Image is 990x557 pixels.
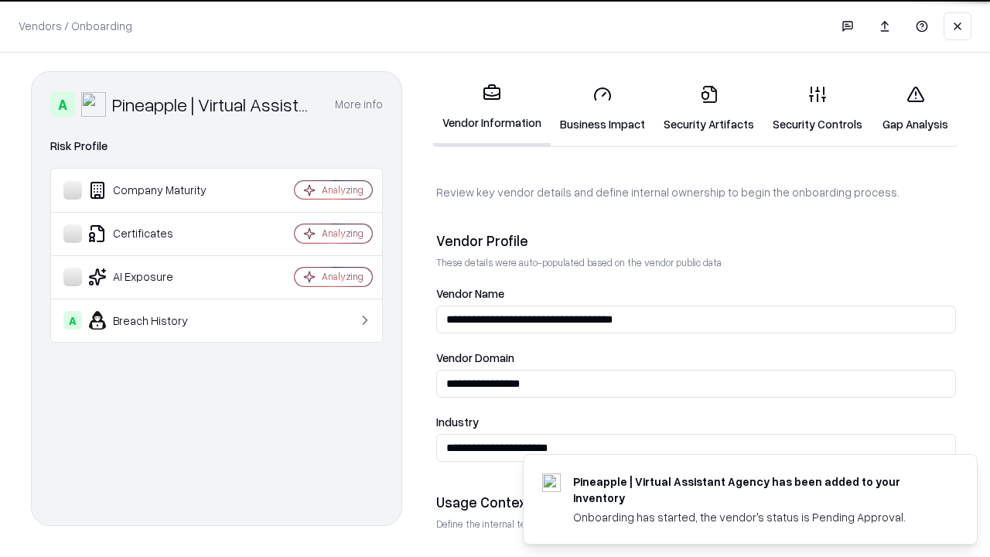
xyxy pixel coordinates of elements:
[322,183,364,196] div: Analyzing
[436,288,956,299] label: Vendor Name
[63,181,248,200] div: Company Maturity
[654,73,763,145] a: Security Artifacts
[81,92,106,117] img: Pineapple | Virtual Assistant Agency
[50,92,75,117] div: A
[872,73,959,145] a: Gap Analysis
[50,137,383,155] div: Risk Profile
[322,270,364,283] div: Analyzing
[573,473,940,506] div: Pineapple | Virtual Assistant Agency has been added to your inventory
[433,71,551,146] a: Vendor Information
[763,73,872,145] a: Security Controls
[63,311,82,330] div: A
[63,224,248,243] div: Certificates
[335,91,383,118] button: More info
[436,184,956,200] p: Review key vendor details and define internal ownership to begin the onboarding process.
[19,18,132,34] p: Vendors / Onboarding
[436,493,956,511] div: Usage Context
[436,352,956,364] label: Vendor Domain
[436,231,956,250] div: Vendor Profile
[436,256,956,269] p: These details were auto-populated based on the vendor public data
[436,518,956,531] p: Define the internal team and reason for using this vendor. This helps assess business relevance a...
[322,227,364,240] div: Analyzing
[573,509,940,525] div: Onboarding has started, the vendor's status is Pending Approval.
[551,73,654,145] a: Business Impact
[542,473,561,492] img: trypineapple.com
[436,416,956,428] label: Industry
[63,268,248,286] div: AI Exposure
[63,311,248,330] div: Breach History
[112,92,316,117] div: Pineapple | Virtual Assistant Agency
